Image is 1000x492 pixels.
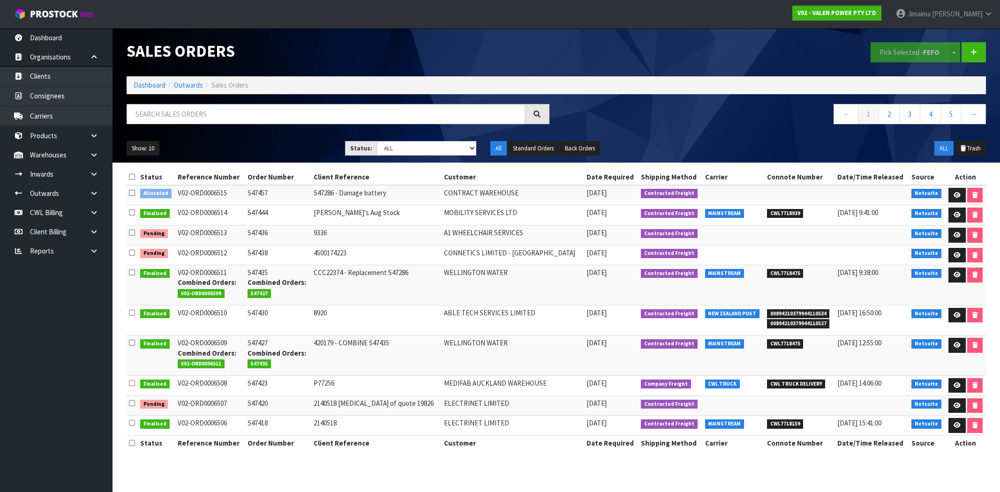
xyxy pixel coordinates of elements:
span: [DATE] 15:41:00 [837,418,881,427]
span: [DATE] [586,379,607,388]
a: ← [834,104,858,124]
span: MAINSTREAM [705,269,744,278]
td: ABLE TECH SERVICES LIMITED [442,305,584,335]
span: [DATE] [586,418,607,427]
span: Pending [140,400,168,409]
span: S47427 [248,289,271,298]
span: ProStock [30,8,78,20]
th: Source [909,436,945,451]
span: Netsuite [911,189,941,198]
td: S47418 [245,416,311,436]
a: 3 [899,104,920,124]
button: Pick Selected -FEFO [871,42,948,62]
th: Date/Time Released [835,170,909,185]
span: Pending [140,229,168,239]
span: Netsuite [911,309,941,319]
th: Reference Number [175,436,245,451]
input: Search sales orders [127,104,525,124]
td: 420179 - COMBINE S47435 [311,335,442,376]
span: CWL7718939 [767,209,804,218]
span: [DATE] [586,248,607,257]
a: → [961,104,986,124]
th: Action [945,170,986,185]
th: Customer [442,436,584,451]
span: [DATE] [586,208,607,217]
th: Date Required [584,436,639,451]
span: CWL7718475 [767,269,804,278]
button: ALL [934,141,954,156]
span: S47435 [248,359,271,369]
span: [DATE] 9:41:00 [837,208,878,217]
span: [DATE] 12:55:00 [837,338,881,347]
strong: Combined Orders: [178,349,236,358]
a: V02 - VALEN POWER PTY LTD [792,6,881,21]
span: NEW ZEALAND POST [705,309,760,319]
a: 1 [858,104,879,124]
span: MAINSTREAM [705,419,744,429]
a: 4 [920,104,941,124]
span: MAINSTREAM [705,209,744,218]
button: Back Orders [560,141,600,156]
img: cube-alt.png [14,8,26,20]
th: Customer [442,170,584,185]
td: S47420 [245,395,311,416]
span: Company Freight [641,380,691,389]
span: Contracted Freight [641,269,698,278]
th: Source [909,170,945,185]
span: 00894210379944110527 [767,319,830,328]
a: Dashboard [134,81,165,89]
span: [DATE] 16:50:00 [837,308,881,317]
span: Pending [140,249,168,258]
td: S47430 [245,305,311,335]
span: Netsuite [911,380,941,389]
th: Status [138,170,175,185]
span: CWL7718159 [767,419,804,429]
td: V02-ORD0006506 [175,416,245,436]
span: Contracted Freight [641,229,698,239]
strong: V02 - VALEN POWER PTY LTD [797,9,876,17]
td: S47435 [245,265,311,306]
td: V02-ORD0006512 [175,245,245,265]
span: [DATE] [586,188,607,197]
td: V02-ORD0006513 [175,225,245,246]
a: 2 [879,104,900,124]
th: Reference Number [175,170,245,185]
span: Contracted Freight [641,419,698,429]
h1: Sales Orders [127,42,549,60]
td: S47427 [245,335,311,376]
button: All [490,141,507,156]
span: Netsuite [911,249,941,258]
span: Contracted Freight [641,400,698,409]
span: Finalised [140,419,170,429]
th: Client Reference [311,170,442,185]
span: Finalised [140,309,170,319]
td: MOBILITY SERVICES LTD [442,205,584,225]
button: Standard Orders [508,141,559,156]
span: V02-ORD0006509 [178,289,225,298]
th: Status [138,436,175,451]
td: CCC22374 - Replacement S47286 [311,265,442,306]
span: Netsuite [911,419,941,429]
span: CWL7718475 [767,339,804,349]
td: [PERSON_NAME]'s Aug Stock [311,205,442,225]
strong: Combined Orders: [248,278,306,287]
span: Contracted Freight [641,189,698,198]
span: [DATE] [586,308,607,317]
td: V02-ORD0006514 [175,205,245,225]
td: CONNETICS LIMITED - [GEOGRAPHIC_DATA] [442,245,584,265]
span: V02-ORD0006511 [178,359,225,369]
span: Contracted Freight [641,249,698,258]
span: Allocated [140,189,172,198]
span: Contracted Freight [641,209,698,218]
td: S47444 [245,205,311,225]
th: Date/Time Released [835,436,909,451]
td: S47438 [245,245,311,265]
td: WELLINGTON WATER [442,265,584,306]
th: Connote Number [765,436,835,451]
td: 2140518 [311,416,442,436]
th: Shipping Method [639,170,703,185]
span: Sales Orders [211,81,248,89]
td: ELECTRINET LIMITED [442,416,584,436]
a: 5 [940,104,962,124]
span: [PERSON_NAME] [932,9,983,18]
